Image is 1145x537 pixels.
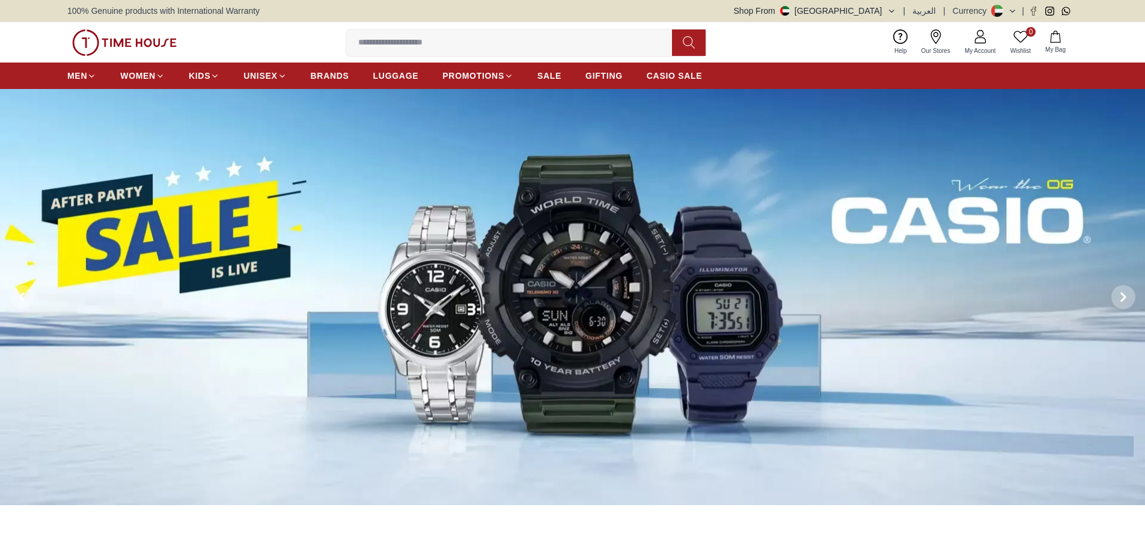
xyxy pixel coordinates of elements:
[311,65,349,87] a: BRANDS
[943,5,945,17] span: |
[887,27,914,58] a: Help
[442,70,504,82] span: PROMOTIONS
[914,27,957,58] a: Our Stores
[647,70,703,82] span: CASIO SALE
[734,5,896,17] button: Shop From[GEOGRAPHIC_DATA]
[953,5,992,17] div: Currency
[1022,5,1024,17] span: |
[917,46,955,55] span: Our Stores
[373,70,419,82] span: LUGGAGE
[1038,28,1073,57] button: My Bag
[890,46,912,55] span: Help
[311,70,349,82] span: BRANDS
[189,65,219,87] a: KIDS
[780,6,790,16] img: United Arab Emirates
[120,65,165,87] a: WOMEN
[373,65,419,87] a: LUGGAGE
[960,46,1001,55] span: My Account
[67,5,260,17] span: 100% Genuine products with International Warranty
[1029,7,1038,16] a: Facebook
[537,65,561,87] a: SALE
[1003,27,1038,58] a: 0Wishlist
[243,70,277,82] span: UNISEX
[1040,45,1070,54] span: My Bag
[189,70,210,82] span: KIDS
[903,5,906,17] span: |
[585,70,623,82] span: GIFTING
[912,5,936,17] button: العربية
[67,70,87,82] span: MEN
[585,65,623,87] a: GIFTING
[72,29,177,56] img: ...
[67,65,96,87] a: MEN
[1045,7,1054,16] a: Instagram
[1026,27,1036,37] span: 0
[537,70,561,82] span: SALE
[120,70,156,82] span: WOMEN
[1006,46,1036,55] span: Wishlist
[243,65,286,87] a: UNISEX
[442,65,513,87] a: PROMOTIONS
[1061,7,1070,16] a: Whatsapp
[647,65,703,87] a: CASIO SALE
